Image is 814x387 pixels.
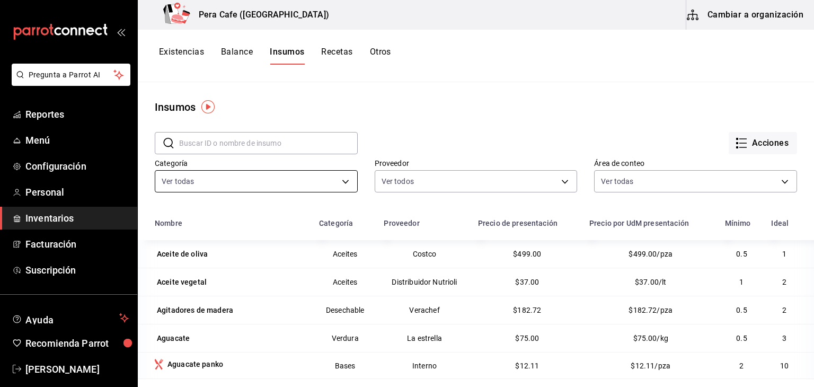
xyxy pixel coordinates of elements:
[513,250,541,258] span: $499.00
[629,250,673,258] span: $499.00/pza
[382,176,414,187] span: Ver todos
[157,249,208,259] div: Aceite de oliva
[319,219,353,227] div: Categoría
[782,250,786,258] span: 1
[782,306,786,314] span: 2
[725,219,751,227] div: Mínimo
[25,336,129,350] span: Recomienda Parrot
[635,278,666,286] span: $37.00/lt
[375,160,578,167] label: Proveedor
[155,359,163,370] svg: Insumo producido
[377,324,471,352] td: La estrella
[155,99,196,115] div: Insumos
[739,278,744,286] span: 1
[162,176,194,187] span: Ver todas
[25,133,129,147] span: Menú
[270,47,304,65] button: Insumos
[25,362,129,376] span: [PERSON_NAME]
[515,362,539,370] span: $12.11
[736,306,747,314] span: 0.5
[25,159,129,173] span: Configuración
[377,352,471,379] td: Interno
[629,306,673,314] span: $182.72/pza
[201,100,215,113] img: Tooltip marker
[377,240,471,268] td: Costco
[729,132,797,154] button: Acciones
[25,263,129,277] span: Suscripción
[25,237,129,251] span: Facturación
[515,278,539,286] span: $37.00
[7,77,130,88] a: Pregunta a Parrot AI
[25,107,129,121] span: Reportes
[155,219,182,227] div: Nombre
[157,277,207,287] div: Aceite vegetal
[771,219,789,227] div: Ideal
[377,296,471,324] td: Verachef
[313,268,377,296] td: Aceites
[29,69,114,81] span: Pregunta a Parrot AI
[631,362,670,370] span: $12.11/pza
[633,334,668,342] span: $75.00/kg
[117,28,125,36] button: open_drawer_menu
[513,306,541,314] span: $182.72
[594,160,797,167] label: Área de conteo
[159,47,391,65] div: navigation tabs
[321,47,352,65] button: Recetas
[313,352,377,379] td: Bases
[221,47,253,65] button: Balance
[190,8,329,21] h3: Pera Cafe ([GEOGRAPHIC_DATA])
[167,359,223,370] div: Aguacate panko
[313,296,377,324] td: Desechable
[782,278,786,286] span: 2
[25,312,115,324] span: Ayuda
[313,240,377,268] td: Aceites
[601,176,633,187] span: Ver todas
[179,133,358,154] input: Buscar ID o nombre de insumo
[12,64,130,86] button: Pregunta a Parrot AI
[589,219,689,227] div: Precio por UdM presentación
[370,47,391,65] button: Otros
[384,219,419,227] div: Proveedor
[155,160,358,167] label: Categoría
[736,334,747,342] span: 0.5
[377,268,471,296] td: Distribuidor Nutrioli
[25,211,129,225] span: Inventarios
[782,334,786,342] span: 3
[157,333,190,344] div: Aguacate
[478,219,558,227] div: Precio de presentación
[313,324,377,352] td: Verdura
[736,250,747,258] span: 0.5
[25,185,129,199] span: Personal
[157,305,233,315] div: Agitadores de madera
[515,334,539,342] span: $75.00
[159,47,204,65] button: Existencias
[780,362,789,370] span: 10
[739,362,744,370] span: 2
